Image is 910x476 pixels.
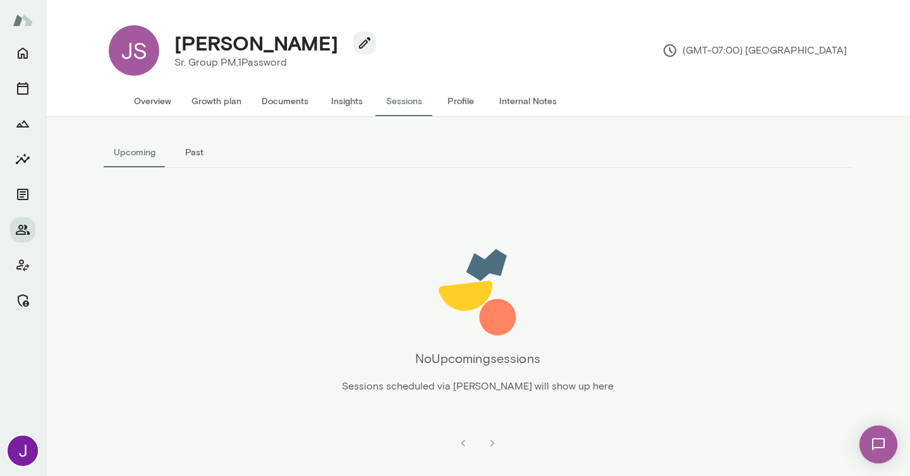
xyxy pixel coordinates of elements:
[104,137,852,167] div: basic tabs example
[415,348,540,369] h6: No Upcoming sessions
[662,43,847,58] p: (GMT-07:00) [GEOGRAPHIC_DATA]
[10,111,35,136] button: Growth Plan
[10,76,35,101] button: Sessions
[432,86,489,116] button: Profile
[8,436,38,466] img: Jocelyn Grodin
[375,86,432,116] button: Sessions
[104,420,852,456] div: pagination
[166,137,222,167] button: Past
[10,217,35,242] button: Members
[13,8,33,32] img: Mento
[318,86,375,116] button: Insights
[10,253,35,278] button: Client app
[449,431,507,456] nav: pagination navigation
[252,86,318,116] button: Documents
[174,31,338,55] h4: [PERSON_NAME]
[109,25,159,76] div: JS
[174,55,366,70] p: Sr. Group PM, 1Password
[342,379,614,394] p: Sessions scheduled via [PERSON_NAME] will show up here
[489,86,567,116] button: Internal Notes
[181,86,252,116] button: Growth plan
[104,137,166,167] button: Upcoming
[10,182,35,207] button: Documents
[124,86,181,116] button: Overview
[10,288,35,313] button: Manage
[10,146,35,172] button: Insights
[10,40,35,66] button: Home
